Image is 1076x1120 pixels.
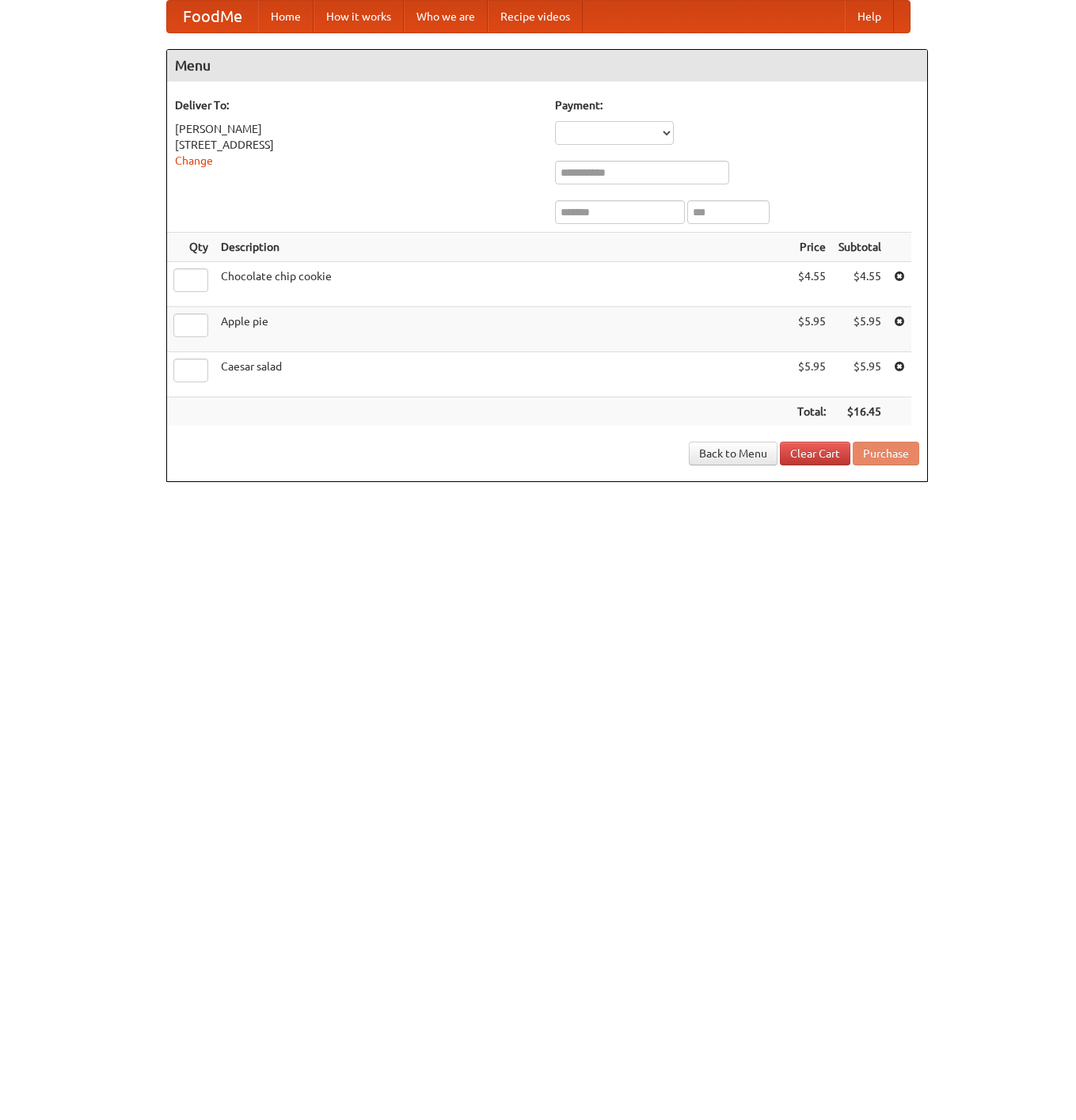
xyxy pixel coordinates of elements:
[832,233,888,262] th: Subtotal
[215,233,791,262] th: Description
[215,307,791,352] td: Apple pie
[791,233,832,262] th: Price
[853,442,919,465] button: Purchase
[314,1,404,32] a: How it works
[167,1,258,32] a: FoodMe
[832,352,888,397] td: $5.95
[791,262,832,307] td: $4.55
[215,352,791,397] td: Caesar salad
[258,1,314,32] a: Home
[845,1,894,32] a: Help
[404,1,488,32] a: Who we are
[791,307,832,352] td: $5.95
[215,262,791,307] td: Chocolate chip cookie
[791,397,832,427] th: Total:
[832,262,888,307] td: $4.55
[175,97,539,113] h5: Deliver To:
[555,97,919,113] h5: Payment:
[488,1,583,32] a: Recipe videos
[791,352,832,397] td: $5.95
[689,442,778,465] a: Back to Menu
[832,307,888,352] td: $5.95
[832,397,888,427] th: $16.45
[175,137,539,153] div: [STREET_ADDRESS]
[167,233,215,262] th: Qty
[175,121,539,137] div: [PERSON_NAME]
[780,442,850,465] a: Clear Cart
[167,50,927,82] h4: Menu
[175,154,213,167] a: Change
